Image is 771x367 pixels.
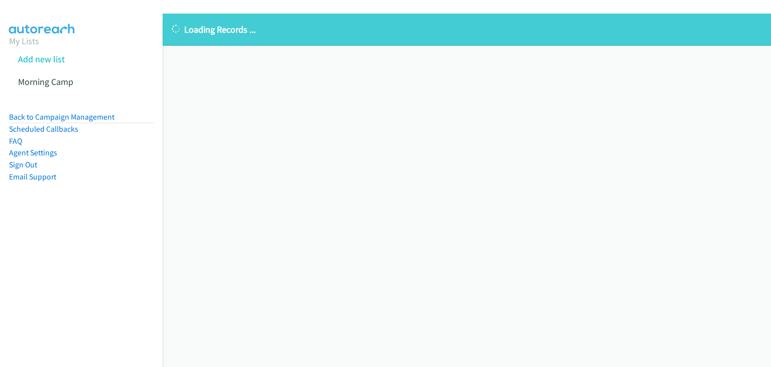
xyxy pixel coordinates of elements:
p: Loading Records ... [172,23,762,36]
a: My Lists [9,35,39,47]
a: Morning Camp [18,76,73,87]
a: FAQ [9,136,22,146]
a: Agent Settings [9,148,57,157]
a: Scheduled Callbacks [9,124,78,134]
a: Email Support [9,172,56,181]
a: Add new list [18,53,65,65]
a: Sign Out [9,160,37,169]
a: Back to Campaign Management [9,112,114,122]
